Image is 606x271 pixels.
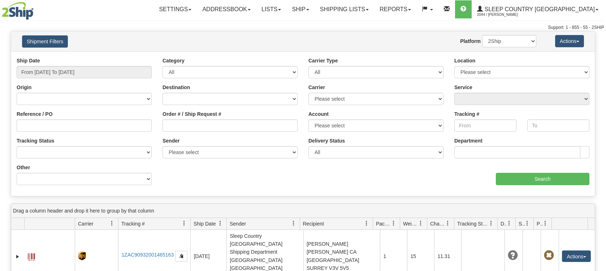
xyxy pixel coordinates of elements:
input: From [454,119,516,132]
a: Label [28,250,35,262]
label: Sender [163,137,179,144]
a: Tracking # filter column settings [178,217,190,230]
a: Delivery Status filter column settings [503,217,515,230]
input: Search [496,173,589,185]
span: Pickup Not Assigned [544,250,554,261]
label: Carrier [308,84,325,91]
label: Other [17,164,30,171]
label: Platform [460,38,481,45]
span: Carrier [78,220,94,227]
div: grid grouping header [11,204,595,218]
label: Location [454,57,475,64]
a: Ship Date filter column settings [214,217,226,230]
input: To [527,119,589,132]
img: 8 - UPS [78,252,86,261]
img: logo2044.jpg [2,2,34,20]
span: Tracking # [121,220,145,227]
button: Actions [555,35,584,47]
label: Order # / Ship Request # [163,110,221,118]
a: Carrier filter column settings [106,217,118,230]
span: Sleep Country [GEOGRAPHIC_DATA] [483,6,595,12]
a: Addressbook [197,0,256,18]
span: Charge [430,220,445,227]
iframe: chat widget [589,99,605,172]
a: Expand [14,253,21,260]
span: Recipient [303,220,324,227]
label: Carrier Type [308,57,338,64]
a: Shipment Issues filter column settings [521,217,533,230]
label: Delivery Status [308,137,345,144]
label: Origin [17,84,31,91]
button: Copy to clipboard [175,251,187,262]
a: Packages filter column settings [388,217,400,230]
a: Charge filter column settings [442,217,454,230]
label: Account [308,110,329,118]
label: Service [454,84,472,91]
a: 1ZAC90932001465163 [121,252,174,258]
button: Actions [562,250,591,262]
a: Lists [256,0,286,18]
span: Unknown [508,250,518,261]
span: Ship Date [194,220,216,227]
a: Pickup Status filter column settings [539,217,551,230]
span: Pickup Status [537,220,543,227]
a: Settings [153,0,197,18]
label: Department [454,137,482,144]
a: Reports [374,0,416,18]
a: Shipping lists [315,0,374,18]
a: Sender filter column settings [287,217,300,230]
a: Recipient filter column settings [360,217,373,230]
span: Shipment Issues [519,220,525,227]
span: Weight [403,220,418,227]
a: Ship [286,0,314,18]
span: Sender [230,220,246,227]
a: Tracking Status filter column settings [485,217,497,230]
label: Ship Date [17,57,40,64]
span: Tracking Status [457,220,489,227]
label: Category [163,57,185,64]
label: Tracking Status [17,137,54,144]
button: Shipment Filters [22,35,68,48]
label: Reference / PO [17,110,53,118]
label: Tracking # [454,110,479,118]
span: Packages [376,220,391,227]
label: Destination [163,84,190,91]
div: Support: 1 - 855 - 55 - 2SHIP [2,25,604,31]
a: Sleep Country [GEOGRAPHIC_DATA] 2044 / [PERSON_NAME] [472,0,604,18]
span: 2044 / [PERSON_NAME] [477,11,531,18]
a: Weight filter column settings [415,217,427,230]
span: Delivery Status [501,220,507,227]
